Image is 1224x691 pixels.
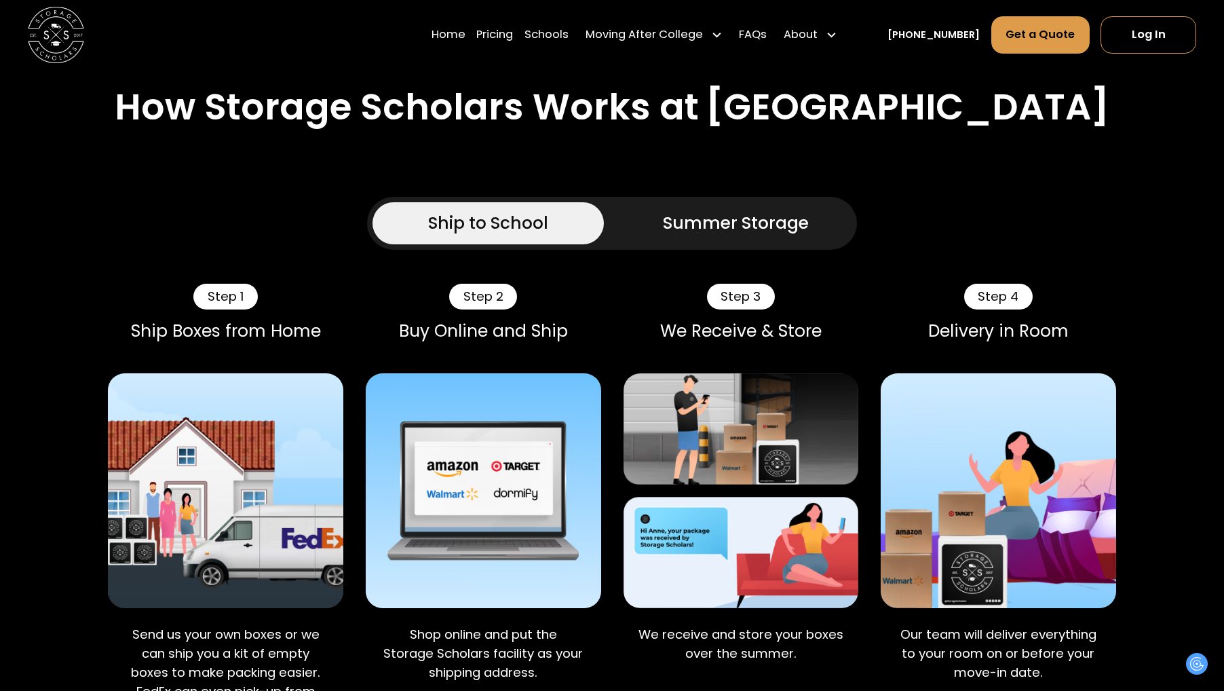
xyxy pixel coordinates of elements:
div: Ship to School [428,210,548,236]
div: Step 2 [449,284,517,310]
p: Our team will deliver everything to your room on or before your move-in date. [892,625,1105,682]
h2: [GEOGRAPHIC_DATA] [706,86,1109,129]
img: Storage Scholars main logo [28,7,84,63]
p: Shop online and put the Storage Scholars facility as your shipping address. [377,625,590,682]
a: Home [432,16,465,55]
p: We receive and store your boxes over the summer. [634,625,847,663]
div: Moving After College [586,26,703,43]
div: About [784,26,818,43]
a: Schools [524,16,569,55]
a: [PHONE_NUMBER] [887,28,980,43]
h2: How Storage Scholars Works at [115,86,699,129]
div: We Receive & Store [624,321,859,341]
div: Delivery in Room [881,321,1116,341]
div: Summer Storage [663,210,809,236]
a: FAQs [739,16,767,55]
div: Step 3 [707,284,775,310]
div: Step 1 [193,284,257,310]
a: Log In [1101,16,1196,54]
div: Ship Boxes from Home [108,321,343,341]
div: Moving After College [579,16,727,55]
a: Get a Quote [991,16,1090,54]
div: About [778,16,843,55]
div: Step 4 [964,284,1033,310]
div: Buy Online and Ship [366,321,601,341]
a: Pricing [476,16,513,55]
